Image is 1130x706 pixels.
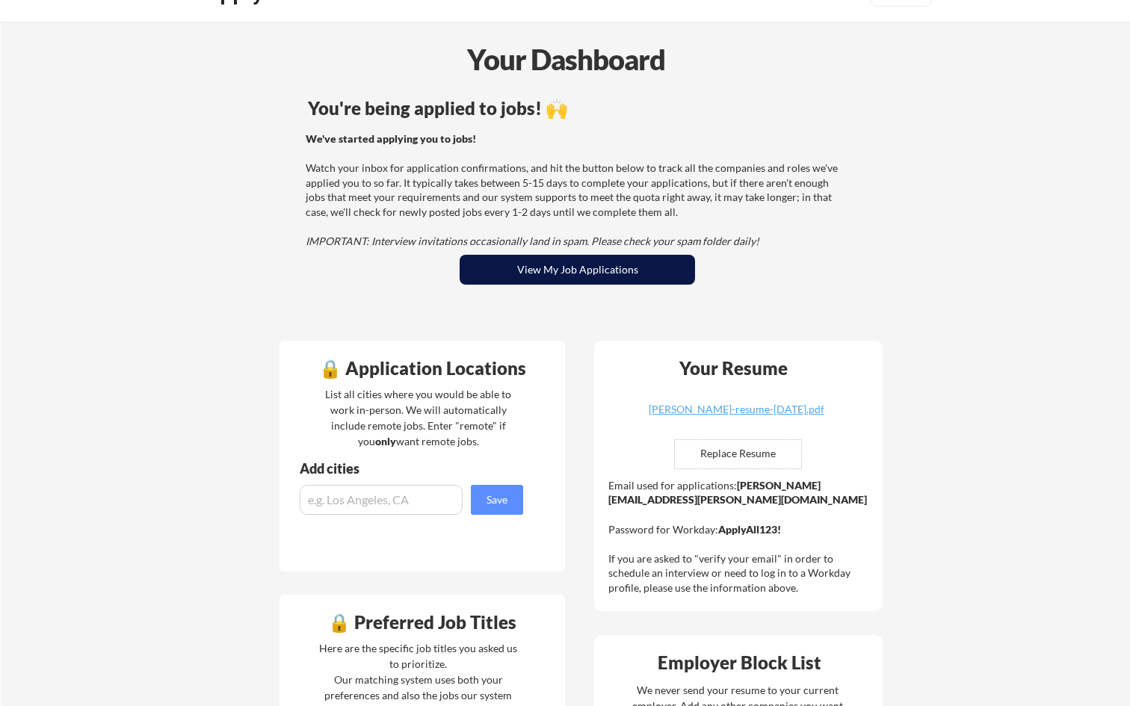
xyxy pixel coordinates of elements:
div: Email used for applications: Password for Workday: If you are asked to "verify your email" in ord... [608,478,872,595]
div: Add cities [300,462,527,475]
div: Watch your inbox for application confirmations, and hit the button below to track all the compani... [306,131,845,249]
button: Save [471,485,523,515]
button: View My Job Applications [460,255,695,285]
div: 🔒 Application Locations [283,359,561,377]
input: e.g. Los Angeles, CA [300,485,463,515]
strong: We've started applying you to jobs! [306,132,476,145]
div: You're being applied to jobs! 🙌 [308,99,847,117]
div: Your Dashboard [1,38,1130,81]
div: Your Resume [659,359,807,377]
div: List all cities where you would be able to work in-person. We will automatically include remote j... [315,386,521,449]
strong: ApplyAll123! [718,523,781,536]
a: [PERSON_NAME]-resume-[DATE].pdf [647,404,825,427]
em: IMPORTANT: Interview invitations occasionally land in spam. Please check your spam folder daily! [306,235,759,247]
strong: only [375,435,396,448]
div: [PERSON_NAME]-resume-[DATE].pdf [647,404,825,415]
div: Employer Block List [600,654,878,672]
strong: [PERSON_NAME][EMAIL_ADDRESS][PERSON_NAME][DOMAIN_NAME] [608,479,867,507]
div: 🔒 Preferred Job Titles [283,613,561,631]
